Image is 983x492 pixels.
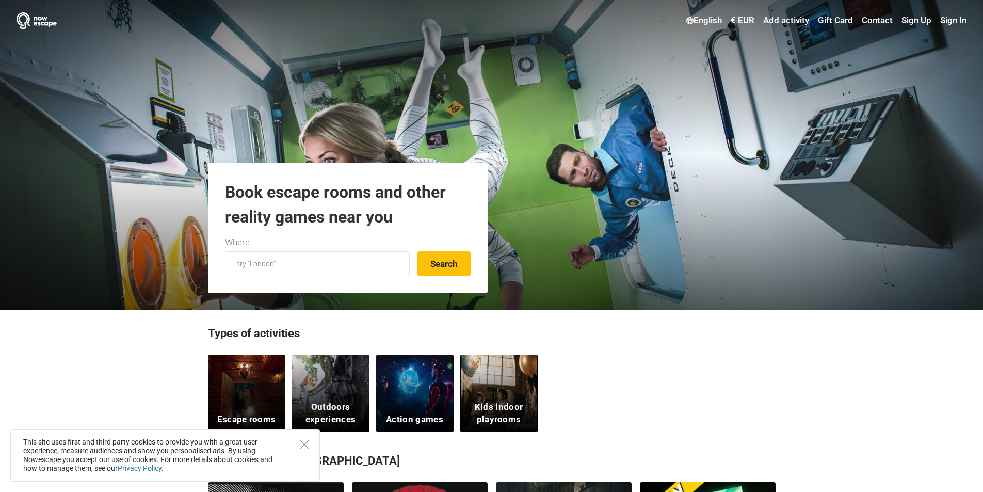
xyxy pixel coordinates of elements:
h3: Types of activities [208,325,776,347]
img: English [686,17,694,24]
a: € EUR [728,11,757,30]
h5: Outdoors experiences [298,401,363,426]
a: Privacy Policy [118,464,162,472]
input: try “London” [225,251,410,276]
a: Action games [376,355,454,432]
label: Where [225,236,250,249]
a: Sign In [938,11,966,30]
a: Escape rooms [208,355,285,432]
a: Gift Card [815,11,856,30]
h1: Book escape rooms and other reality games near you [225,180,471,229]
div: This site uses first and third party cookies to provide you with a great user experience, measure... [10,429,320,482]
img: Nowescape logo [17,12,57,29]
a: Kids indoor playrooms [460,355,538,432]
a: Sign Up [899,11,934,30]
h5: Action games [386,414,443,426]
h3: Top activities in [GEOGRAPHIC_DATA] [208,448,776,474]
a: Contact [859,11,895,30]
button: Search [417,251,471,276]
a: English [684,11,724,30]
a: Outdoors experiences [292,355,369,432]
h5: Escape rooms [217,414,276,426]
button: Close [300,440,309,449]
h5: Kids indoor playrooms [466,401,531,426]
a: Add activity [761,11,812,30]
